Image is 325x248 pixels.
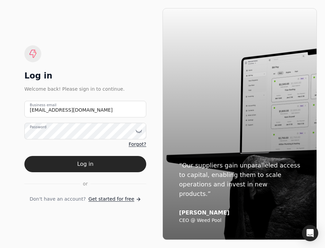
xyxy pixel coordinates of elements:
span: or [83,180,88,187]
div: “Our suppliers gain unparalleled access to capital, enabling them to scale operations and invest ... [179,161,300,199]
label: Business email [30,103,57,108]
div: Welcome back! Please sign in to continue. [24,85,146,93]
label: Password [30,125,46,130]
a: Forgot? [129,141,146,148]
div: [PERSON_NAME] [179,209,300,216]
div: Open Intercom Messenger [302,225,318,241]
a: Get started for free [88,196,141,203]
span: Get started for free [88,196,134,203]
div: CEO @ Weed Pool [179,218,300,224]
button: Log in [24,156,146,172]
span: Don't have an account? [29,196,86,203]
div: Log in [24,70,146,81]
